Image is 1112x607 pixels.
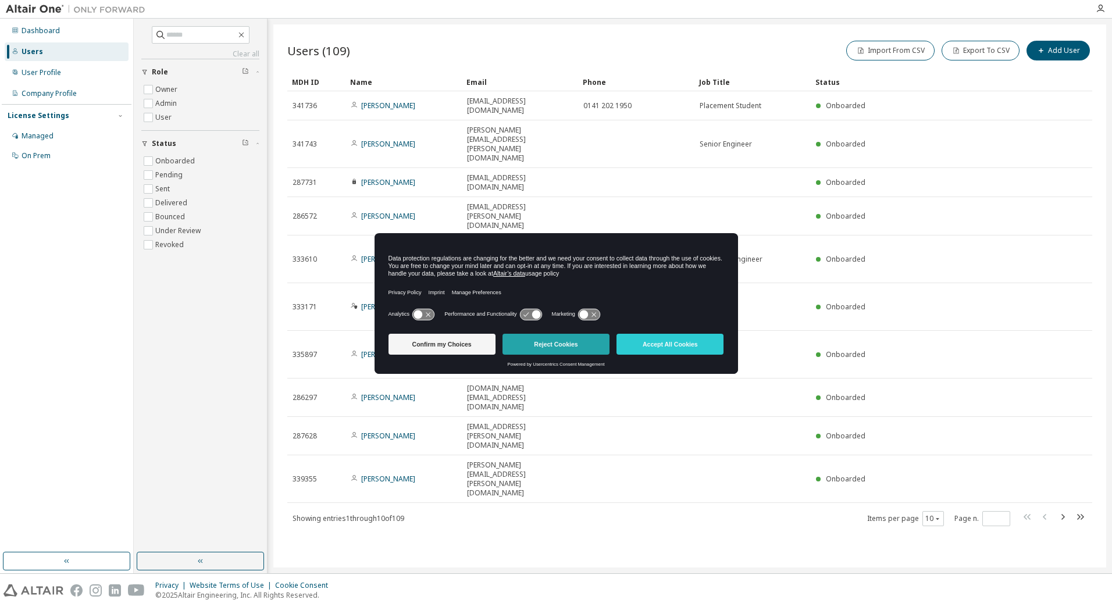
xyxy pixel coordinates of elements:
[826,254,865,264] span: Onboarded
[361,211,415,221] a: [PERSON_NAME]
[350,73,457,91] div: Name
[287,42,350,59] span: Users (109)
[293,212,317,221] span: 286572
[826,349,865,359] span: Onboarded
[467,460,573,498] span: [PERSON_NAME][EMAIL_ADDRESS][PERSON_NAME][DOMAIN_NAME]
[954,511,1010,526] span: Page n.
[22,47,43,56] div: Users
[467,173,573,192] span: [EMAIL_ADDRESS][DOMAIN_NAME]
[293,101,317,110] span: 341736
[22,131,54,141] div: Managed
[242,139,249,148] span: Clear filter
[467,202,573,230] span: [EMAIL_ADDRESS][PERSON_NAME][DOMAIN_NAME]
[155,154,197,168] label: Onboarded
[361,177,415,187] a: [PERSON_NAME]
[155,83,180,97] label: Owner
[293,350,317,359] span: 335897
[155,224,203,238] label: Under Review
[583,73,690,91] div: Phone
[826,474,865,484] span: Onboarded
[699,73,806,91] div: Job Title
[3,584,63,597] img: altair_logo.svg
[293,302,317,312] span: 333171
[826,177,865,187] span: Onboarded
[826,392,865,402] span: Onboarded
[22,89,77,98] div: Company Profile
[141,59,259,85] button: Role
[292,73,341,91] div: MDH ID
[152,67,168,77] span: Role
[700,101,761,110] span: Placement Student
[942,41,1020,60] button: Export To CSV
[155,196,190,210] label: Delivered
[826,211,865,221] span: Onboarded
[361,139,415,149] a: [PERSON_NAME]
[815,73,1032,91] div: Status
[293,140,317,149] span: 341743
[826,139,865,149] span: Onboarded
[22,26,60,35] div: Dashboard
[242,67,249,77] span: Clear filter
[190,581,275,590] div: Website Terms of Use
[155,182,172,196] label: Sent
[155,110,174,124] label: User
[155,238,186,252] label: Revoked
[155,97,179,110] label: Admin
[275,581,335,590] div: Cookie Consent
[70,584,83,597] img: facebook.svg
[155,168,185,182] label: Pending
[361,392,415,402] a: [PERSON_NAME]
[467,126,573,163] span: [PERSON_NAME][EMAIL_ADDRESS][PERSON_NAME][DOMAIN_NAME]
[466,73,573,91] div: Email
[90,584,102,597] img: instagram.svg
[155,590,335,600] p: © 2025 Altair Engineering, Inc. All Rights Reserved.
[293,393,317,402] span: 286297
[467,422,573,450] span: [EMAIL_ADDRESS][PERSON_NAME][DOMAIN_NAME]
[361,101,415,110] a: [PERSON_NAME]
[826,431,865,441] span: Onboarded
[152,139,176,148] span: Status
[293,513,404,523] span: Showing entries 1 through 10 of 109
[467,97,573,115] span: [EMAIL_ADDRESS][DOMAIN_NAME]
[293,178,317,187] span: 287731
[467,384,573,412] span: [DOMAIN_NAME][EMAIL_ADDRESS][DOMAIN_NAME]
[141,49,259,59] a: Clear all
[293,255,317,264] span: 333610
[583,101,632,110] span: 0141 202 1950
[826,101,865,110] span: Onboarded
[826,302,865,312] span: Onboarded
[361,431,415,441] a: [PERSON_NAME]
[109,584,121,597] img: linkedin.svg
[867,511,944,526] span: Items per page
[22,151,51,160] div: On Prem
[155,210,187,224] label: Bounced
[700,140,752,149] span: Senior Engineer
[22,68,61,77] div: User Profile
[155,581,190,590] div: Privacy
[1027,41,1090,60] button: Add User
[141,131,259,156] button: Status
[846,41,935,60] button: Import From CSV
[361,349,415,359] a: [PERSON_NAME]
[293,474,317,484] span: 339355
[925,514,941,523] button: 10
[6,3,151,15] img: Altair One
[361,302,415,312] a: [PERSON_NAME]
[128,584,145,597] img: youtube.svg
[361,254,415,264] a: [PERSON_NAME]
[8,111,69,120] div: License Settings
[361,474,415,484] a: [PERSON_NAME]
[293,431,317,441] span: 287628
